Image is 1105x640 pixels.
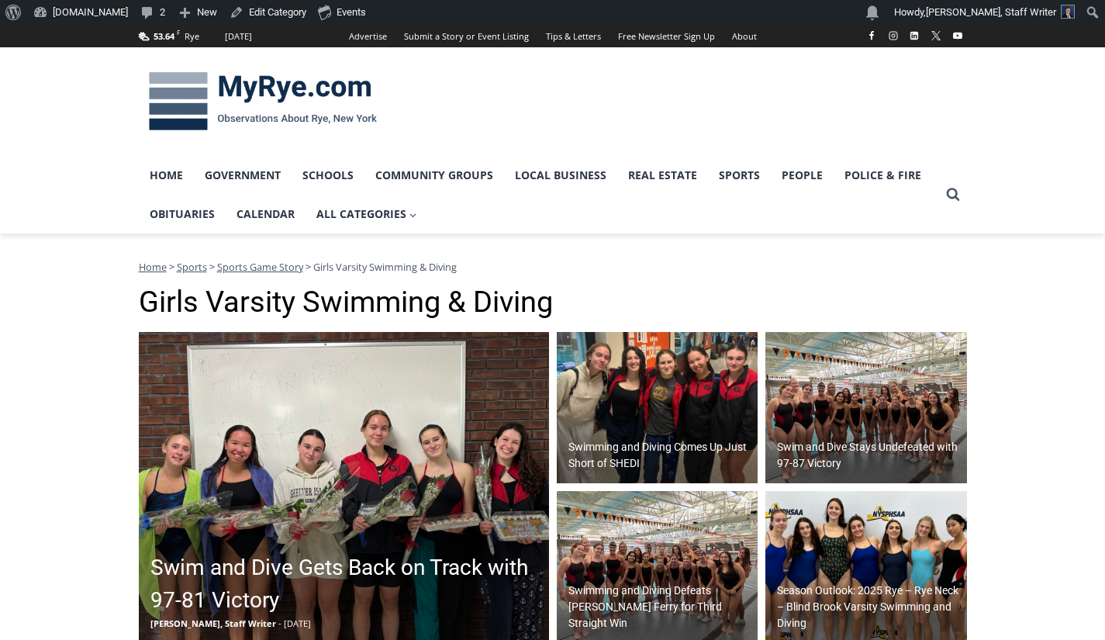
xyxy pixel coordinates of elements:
[139,156,194,195] a: Home
[609,25,723,47] a: Free Newsletter Sign Up
[927,26,945,45] a: X
[537,25,609,47] a: Tips & Letters
[340,25,395,47] a: Advertise
[765,332,967,484] a: Swim and Dive Stays Undefeated with 97-87 Victory
[226,195,306,234] a: Calendar
[723,25,765,47] a: About
[948,26,967,45] a: YouTube
[139,156,939,234] nav: Primary Navigation
[313,260,457,274] span: Girls Varsity Swimming & Diving
[884,26,903,45] a: Instagram
[708,156,771,195] a: Sports
[905,26,924,45] a: Linkedin
[568,583,755,631] h2: Swimming and Diving Defeats [PERSON_NAME] Ferry for Third Straight Win
[154,30,174,42] span: 53.64
[209,260,215,274] span: >
[177,260,207,274] a: Sports
[364,156,504,195] a: Community Groups
[395,25,537,47] a: Submit a Story or Event Listing
[292,156,364,195] a: Schools
[777,583,963,631] h2: Season Outlook: 2025 Rye – Rye Neck – Blind Brook Varsity Swimming and Diving
[862,26,881,45] a: Facebook
[139,260,167,274] a: Home
[284,618,311,629] span: [DATE]
[306,195,428,234] a: All Categories
[926,6,1056,18] span: [PERSON_NAME], Staff Writer
[557,332,758,484] img: (PHOTO: The 2025 Rye - Rye Neck - Blind Brook Swimming and Diving seniors. Contributed.)
[139,195,226,234] a: Obituaries
[504,156,617,195] a: Local Business
[139,259,967,275] nav: Breadcrumbs
[150,618,276,629] span: [PERSON_NAME], Staff Writer
[1061,5,1075,19] img: Charlie Morris headshot PROFESSIONAL HEADSHOT
[150,552,545,617] h2: Swim and Dive Gets Back on Track with 97-81 Victory
[568,439,755,472] h2: Swimming and Diving Comes Up Just Short of SHEDI
[278,618,281,629] span: -
[316,206,417,223] span: All Categories
[777,439,963,472] h2: Swim and Dive Stays Undefeated with 97-87 Victory
[306,260,311,274] span: >
[194,156,292,195] a: Government
[217,260,303,274] a: Sports Game Story
[771,156,834,195] a: People
[340,25,765,47] nav: Secondary Navigation
[185,29,199,43] div: Rye
[225,29,252,43] div: [DATE]
[169,260,174,274] span: >
[557,332,758,484] a: Swimming and Diving Comes Up Just Short of SHEDI
[834,156,932,195] a: Police & Fire
[765,332,967,484] img: (PHOTO: The Rye - Rye Neck - Blind Brook Swim and Dive team from a victory on September 19, 2025....
[177,28,180,36] span: F
[617,156,708,195] a: Real Estate
[139,285,967,320] h1: Girls Varsity Swimming & Diving
[939,181,967,209] button: View Search Form
[139,61,387,142] img: MyRye.com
